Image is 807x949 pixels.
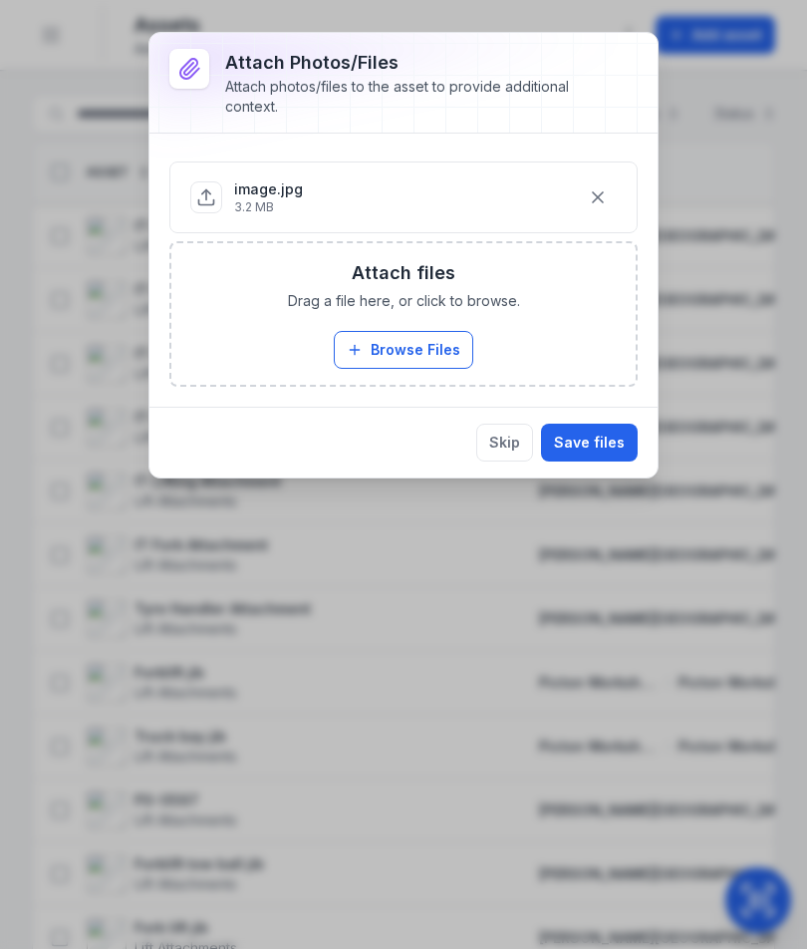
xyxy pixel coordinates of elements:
div: Attach photos/files to the asset to provide additional context. [225,77,606,117]
p: 3.2 MB [234,199,303,215]
button: Save files [541,424,638,462]
button: Browse Files [334,331,473,369]
h3: Attach files [352,259,455,287]
button: Skip [476,424,533,462]
p: image.jpg [234,179,303,199]
span: Drag a file here, or click to browse. [288,291,520,311]
h3: Attach photos/files [225,49,606,77]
